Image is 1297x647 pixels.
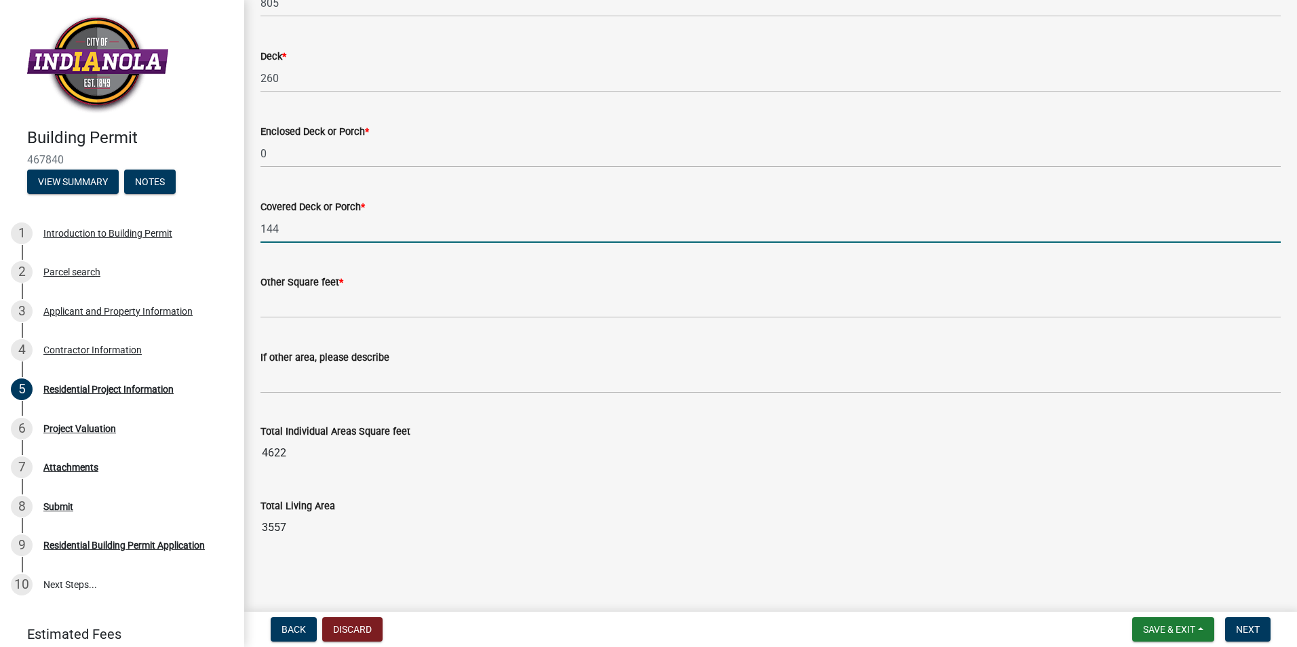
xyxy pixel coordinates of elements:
div: 9 [11,534,33,556]
div: Attachments [43,463,98,472]
label: Deck [260,52,286,62]
div: 6 [11,418,33,439]
wm-modal-confirm: Summary [27,177,119,188]
div: Parcel search [43,267,100,277]
label: Total Individual Areas Square feet [260,427,410,437]
label: Total Living Area [260,502,335,511]
span: Save & Exit [1143,624,1195,635]
div: 2 [11,261,33,283]
h4: Building Permit [27,128,233,148]
div: 1 [11,222,33,244]
img: City of Indianola, Iowa [27,14,168,114]
span: Back [282,624,306,635]
button: View Summary [27,170,119,194]
div: Residential Project Information [43,385,174,394]
div: 3 [11,300,33,322]
div: 5 [11,378,33,400]
div: Applicant and Property Information [43,307,193,316]
button: Discard [322,617,383,642]
div: 8 [11,496,33,517]
wm-modal-confirm: Notes [124,177,176,188]
div: Introduction to Building Permit [43,229,172,238]
label: Covered Deck or Porch [260,203,365,212]
label: Enclosed Deck or Porch [260,128,369,137]
span: Next [1236,624,1260,635]
div: Residential Building Permit Application [43,541,205,550]
button: Next [1225,617,1271,642]
div: 4 [11,339,33,361]
button: Notes [124,170,176,194]
button: Save & Exit [1132,617,1214,642]
button: Back [271,617,317,642]
div: Submit [43,502,73,511]
div: Contractor Information [43,345,142,355]
div: Project Valuation [43,424,116,433]
div: 10 [11,574,33,595]
label: Other Square feet [260,278,343,288]
span: 467840 [27,153,217,166]
label: If other area, please describe [260,353,389,363]
div: 7 [11,456,33,478]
